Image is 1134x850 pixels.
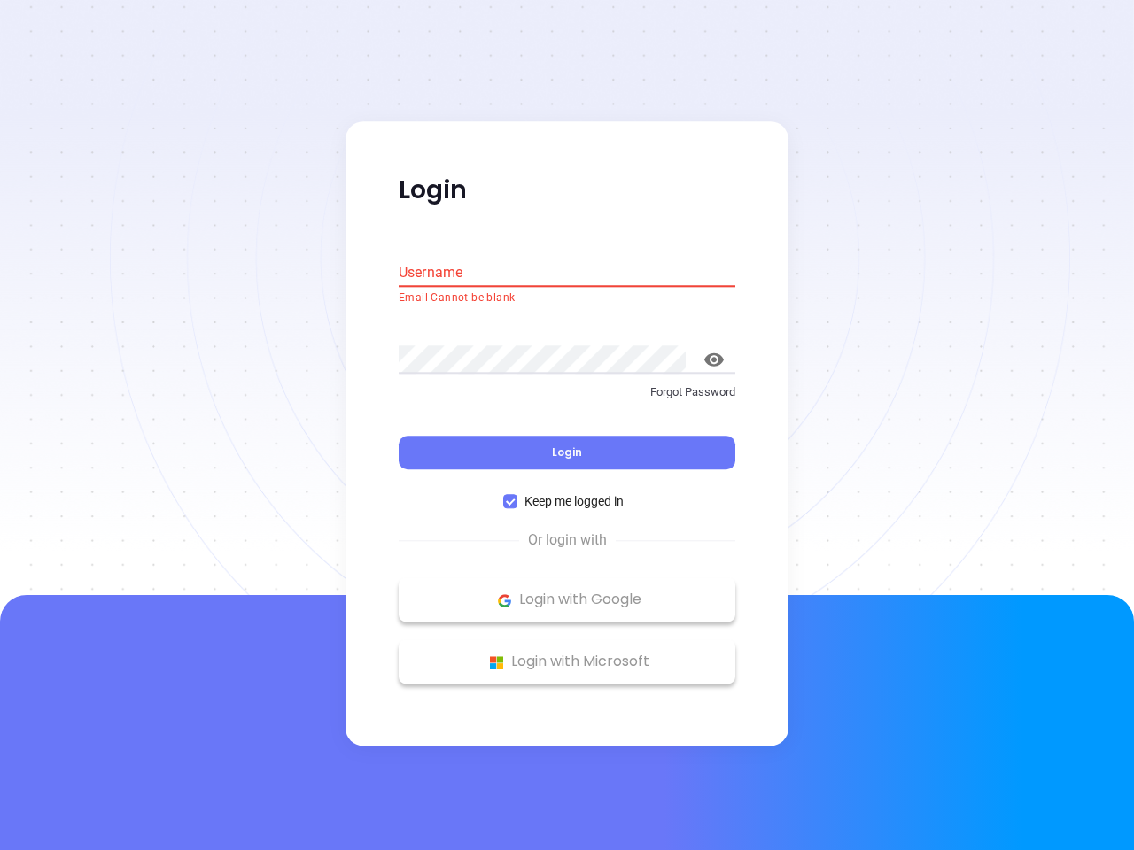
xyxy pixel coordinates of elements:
span: Keep me logged in [517,492,631,512]
p: Login with Google [408,587,726,614]
img: Google Logo [493,590,516,612]
img: Microsoft Logo [485,652,508,674]
button: Microsoft Logo Login with Microsoft [399,640,735,684]
p: Forgot Password [399,383,735,401]
span: Or login with [519,530,616,552]
p: Email Cannot be blank [399,290,735,307]
a: Forgot Password [399,383,735,415]
span: Login [552,445,582,460]
button: toggle password visibility [693,338,735,381]
p: Login [399,174,735,206]
p: Login with Microsoft [408,649,726,676]
button: Login [399,437,735,470]
button: Google Logo Login with Google [399,578,735,622]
